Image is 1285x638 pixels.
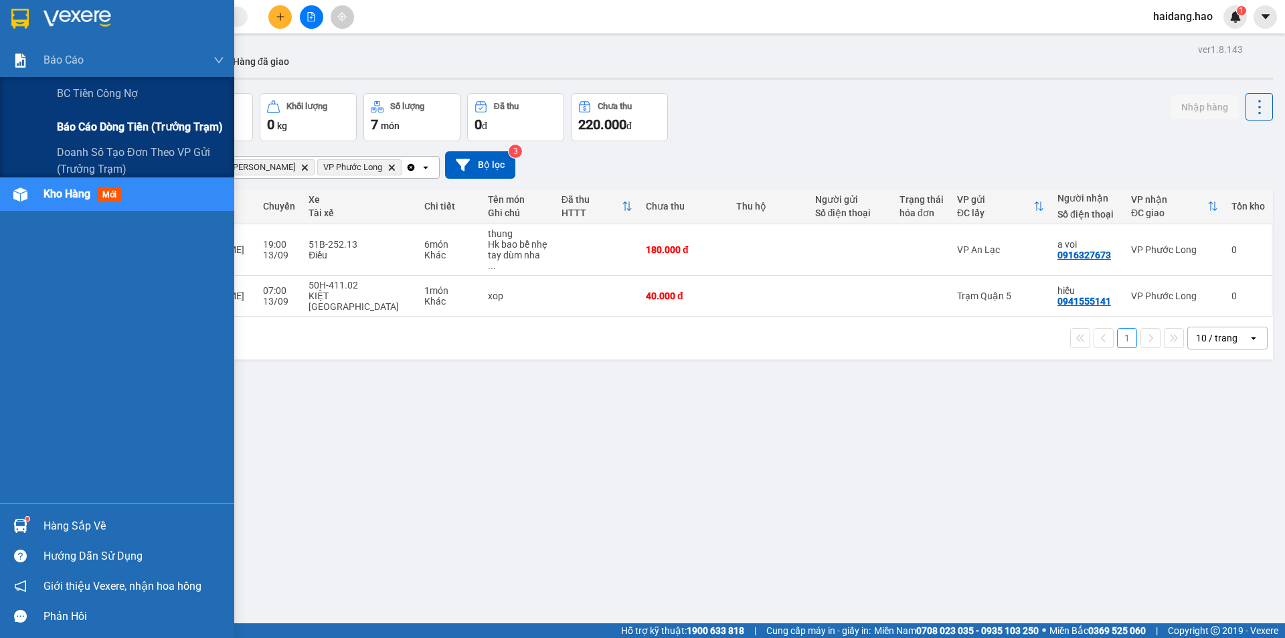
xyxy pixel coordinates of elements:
[957,244,1044,255] div: VP An Lạc
[488,239,547,271] div: Hk bao bể nhẹ tay dùm nha ae mình ơi
[646,244,723,255] div: 180.000 đ
[222,46,300,78] button: Hàng đã giao
[307,12,316,21] span: file-add
[646,201,723,212] div: Chưa thu
[13,519,27,533] img: warehouse-icon
[1057,239,1118,250] div: a voi
[598,102,632,111] div: Chưa thu
[337,12,347,21] span: aim
[57,118,223,135] span: Báo cáo dòng tiền (trưởng trạm)
[1142,8,1223,25] span: haidang.hao
[1057,250,1111,260] div: 0916327673
[286,102,327,111] div: Khối lượng
[766,623,871,638] span: Cung cấp máy in - giấy in:
[1049,623,1146,638] span: Miền Bắc
[406,162,416,173] svg: Clear all
[874,623,1039,638] span: Miền Nam
[260,93,357,141] button: Khối lượng0kg
[17,17,84,84] img: logo.jpg
[482,121,487,131] span: đ
[1131,291,1218,301] div: VP Phước Long
[300,5,323,29] button: file-add
[621,623,744,638] span: Hỗ trợ kỹ thuật:
[488,194,547,205] div: Tên món
[736,201,802,212] div: Thu hộ
[1229,11,1241,23] img: icon-new-feature
[263,296,295,307] div: 13/09
[57,85,138,102] span: BC tiền công nợ
[309,239,411,250] div: 51B-252.13
[488,291,547,301] div: xop
[509,145,522,158] sup: 3
[646,291,723,301] div: 40.000 đ
[14,610,27,623] span: message
[1239,6,1244,15] span: 1
[1231,244,1265,255] div: 0
[424,239,475,250] div: 6 món
[1248,333,1259,343] svg: open
[363,93,460,141] button: Số lượng7món
[404,161,406,174] input: Selected VP Gành Hào, VP Phước Long.
[899,194,944,205] div: Trạng thái
[1171,95,1239,119] button: Nhập hàng
[263,239,295,250] div: 19:00
[277,121,287,131] span: kg
[467,93,564,141] button: Đã thu0đ
[626,121,632,131] span: đ
[267,116,274,133] span: 0
[125,50,560,66] li: Hotline: 02839552959
[44,516,224,536] div: Hàng sắp về
[1117,328,1137,348] button: 1
[25,517,29,521] sup: 1
[488,260,496,271] span: ...
[44,187,90,200] span: Kho hàng
[57,144,224,177] span: Doanh số tạo đơn theo VP gửi (trưởng trạm)
[218,162,295,173] span: VP Gành Hào
[571,93,668,141] button: Chưa thu220.000đ
[268,5,292,29] button: plus
[11,9,29,29] img: logo-vxr
[424,296,475,307] div: Khác
[1088,625,1146,636] strong: 0369 525 060
[309,194,411,205] div: Xe
[263,285,295,296] div: 07:00
[213,55,224,66] span: down
[687,625,744,636] strong: 1900 633 818
[555,189,639,224] th: Toggle SortBy
[14,580,27,592] span: notification
[276,12,285,21] span: plus
[1057,209,1118,220] div: Số điện thoại
[950,189,1051,224] th: Toggle SortBy
[815,208,886,218] div: Số điện thoại
[562,208,622,218] div: HTTT
[1057,285,1118,296] div: hiếu
[424,250,475,260] div: Khác
[97,187,122,202] span: mới
[309,250,411,260] div: Điều
[494,102,519,111] div: Đã thu
[1231,291,1265,301] div: 0
[1057,193,1118,204] div: Người nhận
[44,578,201,594] span: Giới thiệu Vexere, nhận hoa hồng
[44,52,84,68] span: Báo cáo
[1124,189,1225,224] th: Toggle SortBy
[331,5,354,29] button: aim
[1196,331,1237,345] div: 10 / trang
[916,625,1039,636] strong: 0708 023 035 - 0935 103 250
[424,285,475,296] div: 1 món
[323,162,382,173] span: VP Phước Long
[263,250,295,260] div: 13/09
[899,208,944,218] div: hóa đơn
[125,33,560,50] li: 26 Phó Cơ Điều, Phường 12
[381,121,400,131] span: món
[957,291,1044,301] div: Trạm Quận 5
[388,163,396,171] svg: Delete
[301,163,309,171] svg: Delete
[371,116,378,133] span: 7
[309,208,411,218] div: Tài xế
[13,187,27,202] img: warehouse-icon
[1131,194,1207,205] div: VP nhận
[1231,201,1265,212] div: Tồn kho
[44,607,224,627] div: Phản hồi
[1042,628,1046,633] span: ⚪️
